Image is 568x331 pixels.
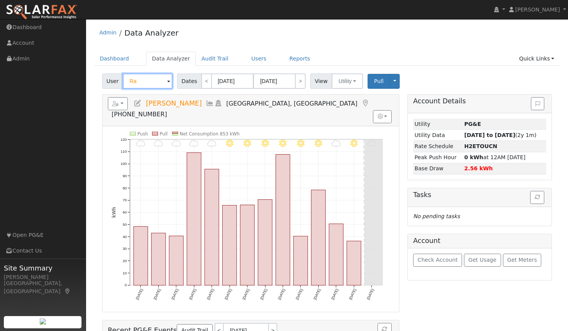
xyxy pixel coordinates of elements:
button: Refresh [530,191,544,204]
strong: [DATE] to [DATE] [464,132,515,138]
img: retrieve [40,318,46,324]
text: [DATE] [241,288,250,300]
strong: 2.56 kWh [464,165,493,171]
text: [DATE] [224,288,233,300]
span: [PERSON_NAME] [515,7,560,13]
i: No pending tasks [413,213,460,219]
text: 110 [120,149,127,153]
a: < [201,73,212,89]
div: [GEOGRAPHIC_DATA], [GEOGRAPHIC_DATA] [4,279,82,295]
text: [DATE] [348,288,357,300]
text: [DATE] [171,288,179,300]
text: Net Consumption 853 kWh [180,131,240,136]
i: 9/20 - Cloudy [172,140,181,147]
button: Get Meters [503,254,542,267]
span: Pull [374,78,384,84]
h5: Account [413,237,440,245]
span: View [310,73,332,89]
rect: onclick="" [222,205,236,285]
rect: onclick="" [240,205,254,285]
text: Push [137,131,148,136]
text: [DATE] [259,288,268,300]
div: [PERSON_NAME] [4,273,82,281]
a: Quick Links [513,52,560,66]
td: Base Draw [413,163,463,174]
rect: onclick="" [133,227,148,285]
text: 10 [122,271,127,275]
i: 9/29 - Cloudy [332,140,341,147]
span: User [102,73,123,89]
rect: onclick="" [311,190,326,285]
span: Get Meters [507,257,537,263]
input: Select a User [123,73,173,89]
text: Pull [159,131,168,136]
text: 0 [125,283,127,287]
button: Utility [332,73,363,89]
text: [DATE] [330,288,339,300]
rect: onclick="" [187,153,201,285]
span: Dates [177,73,202,89]
td: Utility Data [413,130,463,141]
text: [DATE] [295,288,304,300]
a: > [295,73,306,89]
i: 9/30 - MostlyClear [350,140,358,147]
text: [DATE] [312,288,321,300]
h5: Tasks [413,191,546,199]
a: Audit Trail [196,52,234,66]
text: [DATE] [366,288,375,300]
rect: onclick="" [293,236,308,285]
text: 50 [122,222,127,227]
a: Login As (last Never) [214,99,223,107]
span: Check Account [418,257,458,263]
span: (2y 1m) [464,132,537,138]
text: 80 [122,186,127,190]
rect: onclick="" [329,224,343,285]
rect: onclick="" [151,233,166,285]
i: 9/19 - Cloudy [154,140,163,147]
button: Check Account [413,254,462,267]
i: 9/24 - Clear [244,140,251,147]
text: kWh [111,207,116,218]
button: Get Usage [464,254,501,267]
text: [DATE] [135,288,144,300]
i: 9/25 - MostlyClear [262,140,269,147]
i: 9/22 - Cloudy [207,140,216,147]
rect: onclick="" [258,199,272,285]
text: 120 [120,137,127,142]
a: Data Analyzer [124,28,178,38]
text: [DATE] [277,288,286,300]
i: 9/21 - Cloudy [189,140,199,147]
rect: onclick="" [205,169,219,285]
text: [DATE] [206,288,215,300]
a: Map [361,99,369,107]
a: Map [64,288,71,294]
text: 70 [122,198,127,202]
strong: R [464,143,497,149]
i: 9/18 - MostlyCloudy [136,140,145,147]
rect: onclick="" [169,236,183,285]
i: 9/28 - MostlyClear [315,140,322,147]
h5: Account Details [413,97,546,105]
button: Issue History [531,97,544,110]
a: Reports [284,52,316,66]
rect: onclick="" [347,241,361,285]
a: Edit User (37350) [133,99,142,107]
i: 9/27 - MostlyClear [297,140,304,147]
text: [DATE] [153,288,161,300]
text: 40 [122,235,127,239]
text: 20 [122,259,127,263]
td: Rate Schedule [413,141,463,152]
rect: onclick="" [276,154,290,285]
td: Peak Push Hour [413,152,463,163]
img: SolarFax [6,4,78,20]
td: Utility [413,119,463,130]
text: 100 [120,161,127,166]
td: at 12AM [DATE] [463,152,546,163]
text: 90 [122,174,127,178]
a: Multi-Series Graph [206,99,214,107]
a: Users [246,52,272,66]
i: 9/23 - Clear [226,140,233,147]
text: 60 [122,210,127,214]
span: [GEOGRAPHIC_DATA], [GEOGRAPHIC_DATA] [226,100,358,107]
strong: 0 kWh [464,154,483,160]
